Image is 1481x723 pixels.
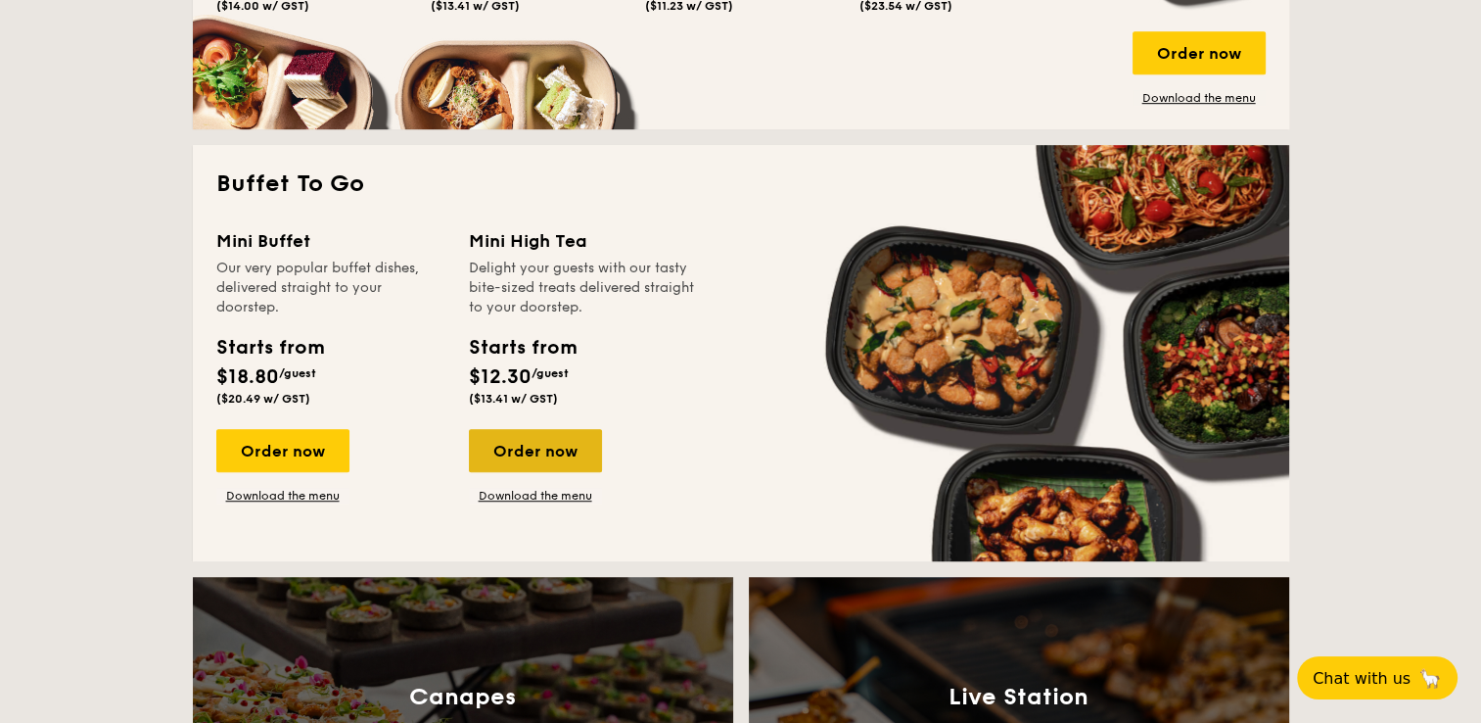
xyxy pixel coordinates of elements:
span: Chat with us [1313,669,1411,688]
div: Mini Buffet [216,227,445,255]
div: Delight your guests with our tasty bite-sized treats delivered straight to your doorstep. [469,259,698,317]
div: Our very popular buffet dishes, delivered straight to your doorstep. [216,259,445,317]
span: /guest [532,366,569,380]
a: Download the menu [1133,90,1266,106]
span: $18.80 [216,365,279,389]
span: /guest [279,366,316,380]
div: Mini High Tea [469,227,698,255]
span: ($20.49 w/ GST) [216,392,310,406]
div: Starts from [216,333,323,362]
a: Download the menu [216,488,349,504]
span: 🦙 [1418,667,1442,690]
button: Chat with us🦙 [1297,656,1458,699]
a: Download the menu [469,488,602,504]
div: Order now [469,429,602,472]
h3: Canapes [409,684,516,711]
span: ($13.41 w/ GST) [469,392,558,406]
span: $12.30 [469,365,532,389]
div: Starts from [469,333,576,362]
div: Order now [216,429,349,472]
h3: Live Station [949,684,1088,711]
div: Order now [1133,31,1266,74]
h2: Buffet To Go [216,169,1266,200]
